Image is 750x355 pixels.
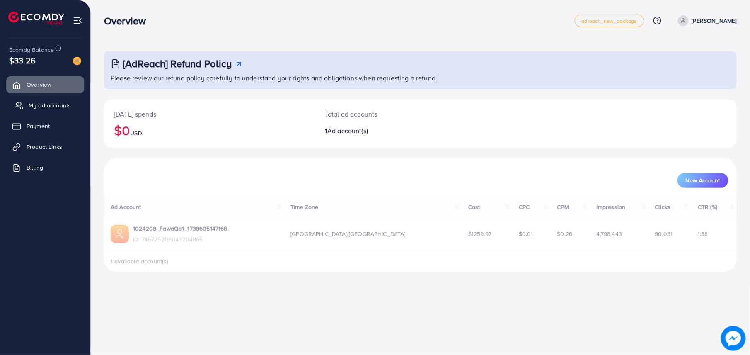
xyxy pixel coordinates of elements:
[582,18,637,24] span: adreach_new_package
[27,122,50,130] span: Payment
[6,97,84,114] a: My ad accounts
[27,143,62,151] span: Product Links
[130,129,142,137] span: USD
[327,126,368,135] span: Ad account(s)
[325,127,463,135] h2: 1
[123,58,232,70] h3: [AdReach] Refund Policy
[6,76,84,93] a: Overview
[6,118,84,134] a: Payment
[27,80,51,89] span: Overview
[325,109,463,119] p: Total ad accounts
[73,57,81,65] img: image
[721,326,746,351] img: image
[677,173,728,188] button: New Account
[9,54,36,66] span: $33.26
[692,16,737,26] p: [PERSON_NAME]
[114,122,305,138] h2: $0
[6,139,84,155] a: Product Links
[675,15,737,26] a: [PERSON_NAME]
[27,163,43,172] span: Billing
[29,101,71,109] span: My ad accounts
[114,109,305,119] p: [DATE] spends
[686,177,720,183] span: New Account
[104,15,152,27] h3: Overview
[8,12,64,24] img: logo
[73,16,82,25] img: menu
[6,159,84,176] a: Billing
[575,15,644,27] a: adreach_new_package
[111,73,732,83] p: Please review our refund policy carefully to understand your rights and obligations when requesti...
[9,46,54,54] span: Ecomdy Balance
